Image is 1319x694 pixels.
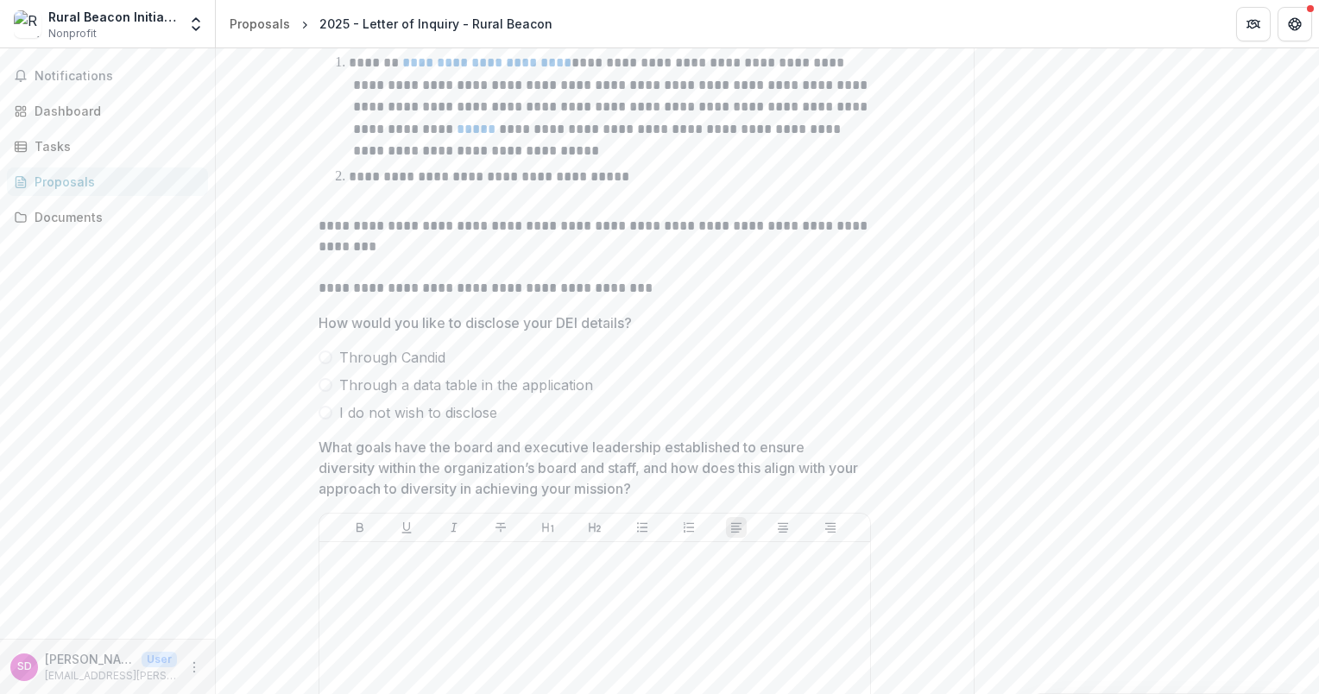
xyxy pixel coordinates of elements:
a: Dashboard [7,97,208,125]
div: Dashboard [35,102,194,120]
button: Align Center [773,517,793,538]
p: User [142,652,177,667]
p: What goals have the board and executive leadership established to ensure diversity within the org... [319,437,861,499]
p: [PERSON_NAME] [45,650,135,668]
button: Bullet List [632,517,653,538]
button: Align Left [726,517,747,538]
button: Align Right [820,517,841,538]
span: Nonprofit [48,26,97,41]
div: Proposals [230,15,290,33]
a: Documents [7,203,208,231]
a: Tasks [7,132,208,161]
div: Stu Dalheim [17,661,32,672]
span: Through Candid [339,347,445,368]
nav: breadcrumb [223,11,559,36]
button: Underline [396,517,417,538]
button: Notifications [7,62,208,90]
a: Proposals [7,167,208,196]
a: Proposals [223,11,297,36]
div: Documents [35,208,194,226]
button: Strike [490,517,511,538]
div: Tasks [35,137,194,155]
img: Rural Beacon Initiative [14,10,41,38]
button: Bold [350,517,370,538]
button: Heading 2 [584,517,605,538]
button: Italicize [444,517,464,538]
button: Ordered List [678,517,699,538]
p: How would you like to disclose your DEI details? [319,312,632,333]
button: Partners [1236,7,1271,41]
button: Get Help [1278,7,1312,41]
button: Heading 1 [538,517,559,538]
p: [EMAIL_ADDRESS][PERSON_NAME][DOMAIN_NAME] [45,668,177,684]
span: Through a data table in the application [339,375,593,395]
span: I do not wish to disclose [339,402,497,423]
button: Open entity switcher [184,7,208,41]
button: More [184,657,205,678]
span: Notifications [35,69,201,84]
div: Rural Beacon Initiative [48,8,177,26]
div: Proposals [35,173,194,191]
div: 2025 - Letter of Inquiry - Rural Beacon [319,15,552,33]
